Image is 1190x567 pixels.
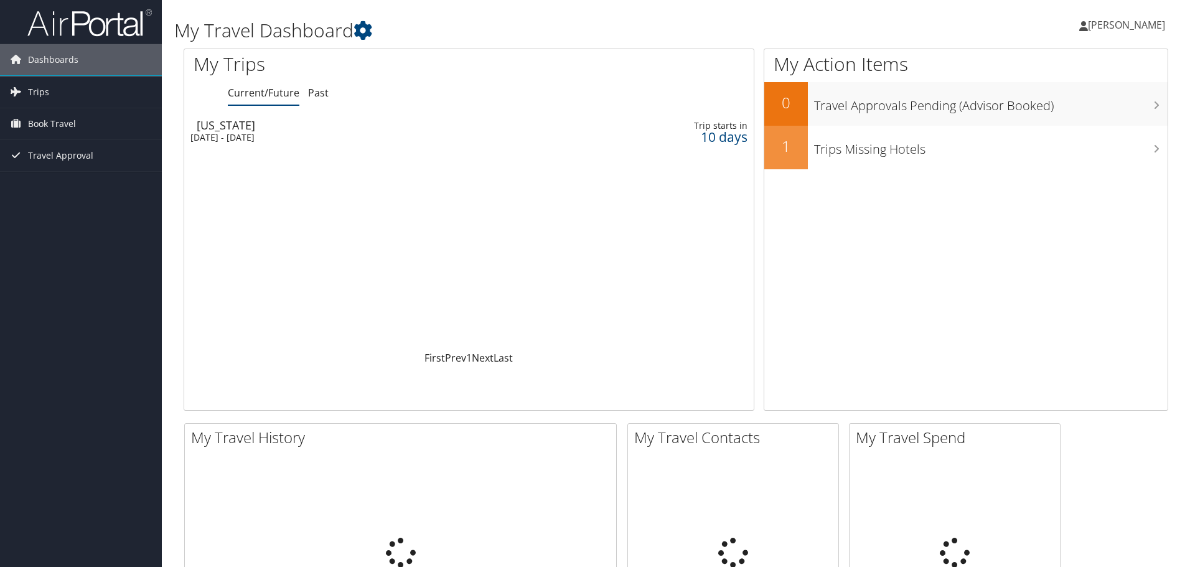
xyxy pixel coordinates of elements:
img: airportal-logo.png [27,8,152,37]
h3: Travel Approvals Pending (Advisor Booked) [814,91,1168,115]
div: 10 days [625,131,747,143]
h1: My Travel Dashboard [174,17,843,44]
div: Trip starts in [625,120,747,131]
span: Travel Approval [28,140,93,171]
a: Last [494,351,513,365]
a: First [424,351,445,365]
a: 1Trips Missing Hotels [764,126,1168,169]
h1: My Trips [194,51,507,77]
span: [PERSON_NAME] [1088,18,1165,32]
a: 1 [466,351,472,365]
a: Next [472,351,494,365]
span: Book Travel [28,108,76,139]
h2: 1 [764,136,808,157]
div: [US_STATE] [197,119,558,131]
h2: My Travel Spend [856,427,1060,448]
h2: 0 [764,92,808,113]
a: Prev [445,351,466,365]
h2: My Travel Contacts [634,427,838,448]
span: Dashboards [28,44,78,75]
h1: My Action Items [764,51,1168,77]
a: Current/Future [228,86,299,100]
a: 0Travel Approvals Pending (Advisor Booked) [764,82,1168,126]
h2: My Travel History [191,427,616,448]
div: [DATE] - [DATE] [190,132,552,143]
span: Trips [28,77,49,108]
h3: Trips Missing Hotels [814,134,1168,158]
a: Past [308,86,329,100]
a: [PERSON_NAME] [1079,6,1178,44]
